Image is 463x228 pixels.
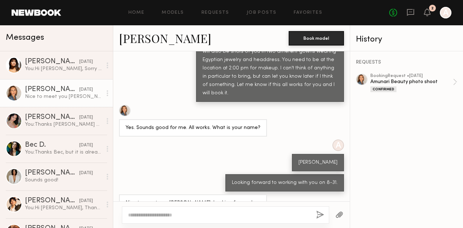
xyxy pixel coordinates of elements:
div: [DATE] [79,114,93,121]
div: 2 [431,7,434,10]
div: Bec D. [25,142,79,149]
div: Nice to meet you [PERSON_NAME]. Looking forward as well [25,93,102,100]
div: [PERSON_NAME] [25,197,79,205]
div: You: Hi [PERSON_NAME], Sorry for my delayed response but event is already booked. Thank you for r... [25,65,102,72]
div: [DATE] [79,142,93,149]
div: Confirmed [370,86,396,92]
div: booking Request • [DATE] [370,74,453,78]
a: Book model [289,35,344,41]
div: Nice to meet you [PERSON_NAME]. Looking forward as well [126,199,260,216]
a: Models [162,10,184,15]
div: [PERSON_NAME] [25,169,79,177]
div: Sounds good! [25,177,102,184]
a: Home [128,10,145,15]
span: Messages [6,34,44,42]
div: [DATE] [79,170,93,177]
a: bookingRequest •[DATE]Amunari Beauty photo shootConfirmed [370,74,457,92]
button: Book model [289,31,344,46]
div: You: Thanks Bec, but it is already booked. Maybe next time. [25,149,102,156]
a: Job Posts [247,10,277,15]
div: History [356,35,457,44]
div: [PERSON_NAME] [25,58,79,65]
a: Favorites [294,10,322,15]
div: [DATE] [79,86,93,93]
a: [PERSON_NAME] [119,30,211,46]
div: Yes. Sounds good for me. All works. What is your name? [126,124,260,132]
div: REQUESTS [356,60,457,65]
div: [PERSON_NAME] [25,86,79,93]
div: Amunari Beauty photo shoot [370,78,453,85]
div: You: Hi [PERSON_NAME], Thanks for your response. Believe it or not, we already books it! But, tha... [25,205,102,211]
div: [DATE] [79,59,93,65]
a: Requests [201,10,229,15]
div: [PERSON_NAME] [298,159,337,167]
div: Looking forward to working with you on 8-31. [232,179,337,187]
div: You: Thanks [PERSON_NAME] but it is already booked. [25,121,102,128]
div: [PERSON_NAME] [25,114,79,121]
a: A [440,7,451,18]
div: [DATE] [79,198,93,205]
